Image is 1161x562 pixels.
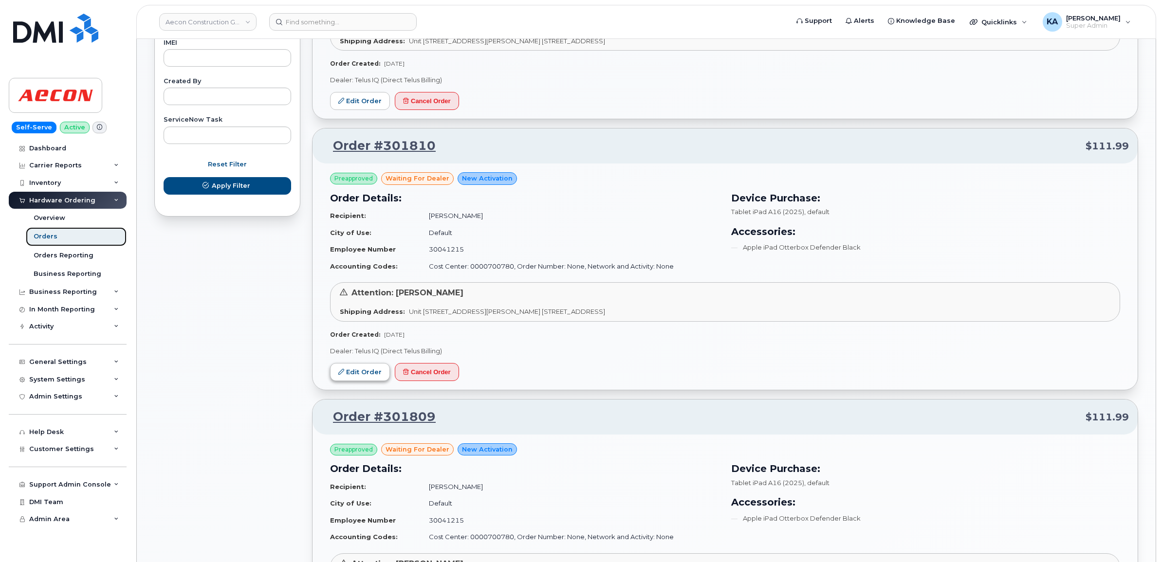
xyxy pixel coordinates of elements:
[462,445,513,454] span: New Activation
[330,245,396,253] strong: Employee Number
[164,40,291,46] label: IMEI
[386,174,449,183] span: waiting for dealer
[420,224,719,241] td: Default
[420,258,719,275] td: Cost Center: 0000700780, Order Number: None, Network and Activity: None
[330,331,380,338] strong: Order Created:
[1066,22,1121,30] span: Super Admin
[420,528,719,545] td: Cost Center: 0000700780, Order Number: None, Network and Activity: None
[334,445,373,454] span: Preapproved
[790,11,839,31] a: Support
[1066,14,1121,22] span: [PERSON_NAME]
[330,363,390,381] a: Edit Order
[963,12,1034,32] div: Quicklinks
[420,207,719,224] td: [PERSON_NAME]
[420,512,719,529] td: 30041215
[731,224,1121,239] h3: Accessories:
[462,174,513,183] span: New Activation
[321,137,436,155] a: Order #301810
[981,18,1017,26] span: Quicklinks
[164,117,291,123] label: ServiceNow Task
[731,461,1121,476] h3: Device Purchase:
[805,16,832,26] span: Support
[384,331,405,338] span: [DATE]
[330,262,398,270] strong: Accounting Codes:
[330,499,371,507] strong: City of Use:
[330,461,719,476] h3: Order Details:
[330,75,1120,85] p: Dealer: Telus IQ (Direct Telus Billing)
[164,78,291,85] label: Created By
[1086,410,1129,424] span: $111.99
[334,174,373,183] span: Preapproved
[330,516,396,524] strong: Employee Number
[1047,16,1058,28] span: KA
[330,346,1120,356] p: Dealer: Telus IQ (Direct Telus Billing)
[804,208,829,216] span: , default
[409,37,605,45] span: Unit [STREET_ADDRESS][PERSON_NAME] [STREET_ADDRESS]
[395,363,459,381] button: Cancel Order
[330,191,719,205] h3: Order Details:
[731,479,804,487] span: Tablet iPad A16 (2025)
[351,288,463,297] span: Attention: [PERSON_NAME]
[839,11,881,31] a: Alerts
[330,92,390,110] a: Edit Order
[854,16,874,26] span: Alerts
[330,533,398,541] strong: Accounting Codes:
[395,92,459,110] button: Cancel Order
[321,408,436,426] a: Order #301809
[896,16,955,26] span: Knowledge Base
[164,177,291,195] button: Apply Filter
[1036,12,1138,32] div: Karla Adams
[409,308,605,315] span: Unit [STREET_ADDRESS][PERSON_NAME] [STREET_ADDRESS]
[330,60,380,67] strong: Order Created:
[420,478,719,495] td: [PERSON_NAME]
[269,13,417,31] input: Find something...
[384,60,405,67] span: [DATE]
[420,495,719,512] td: Default
[330,212,366,219] strong: Recipient:
[330,229,371,236] strong: City of Use:
[164,156,291,173] button: Reset Filter
[159,13,257,31] a: Aecon Construction Group Inc
[420,241,719,258] td: 30041215
[208,160,247,169] span: Reset Filter
[386,445,449,454] span: waiting for dealer
[340,308,405,315] strong: Shipping Address:
[212,181,250,190] span: Apply Filter
[731,191,1121,205] h3: Device Purchase:
[881,11,962,31] a: Knowledge Base
[330,483,366,490] strong: Recipient:
[804,479,829,487] span: , default
[340,37,405,45] strong: Shipping Address:
[731,514,1121,523] li: Apple iPad Otterbox Defender Black
[731,243,1121,252] li: Apple iPad Otterbox Defender Black
[1086,139,1129,153] span: $111.99
[731,208,804,216] span: Tablet iPad A16 (2025)
[731,495,1121,509] h3: Accessories:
